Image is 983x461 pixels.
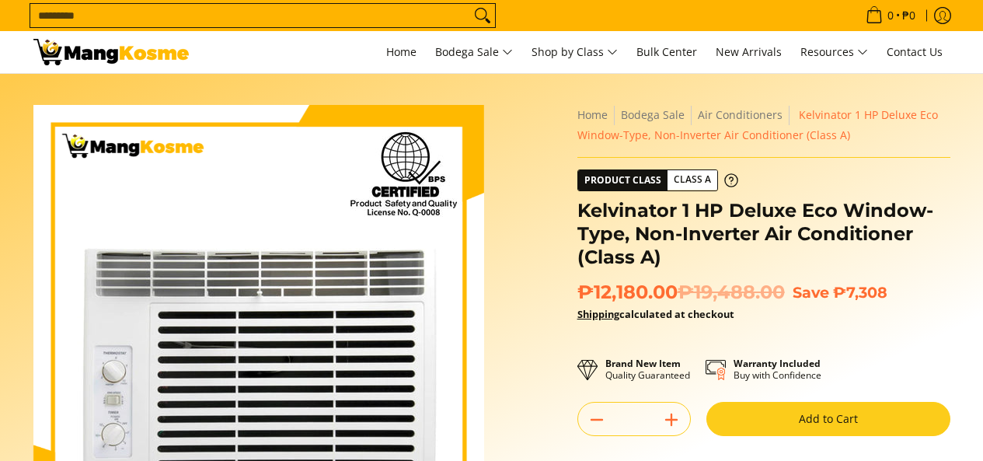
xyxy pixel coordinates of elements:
button: Search [470,4,495,27]
del: ₱19,488.00 [678,281,785,304]
a: Home [577,107,608,122]
a: Bulk Center [629,31,705,73]
span: Class A [668,170,717,190]
span: Shop by Class [532,43,618,62]
a: Shop by Class [524,31,626,73]
a: Resources [793,31,876,73]
span: • [861,7,920,24]
nav: Breadcrumbs [577,105,950,145]
span: Save [793,283,829,302]
span: ₱0 [900,10,918,21]
strong: Brand New Item [605,357,681,370]
span: ₱7,308 [833,283,887,302]
a: Bodega Sale [621,107,685,122]
span: Bodega Sale [435,43,513,62]
nav: Main Menu [204,31,950,73]
button: Subtract [578,407,615,432]
p: Buy with Confidence [734,358,821,381]
img: Kelvinator Eco HE: Window Type Aircon 1.00 HP - Class B l Mang Kosme [33,39,189,65]
a: Contact Us [879,31,950,73]
strong: calculated at checkout [577,307,734,321]
a: Home [378,31,424,73]
a: Product Class Class A [577,169,738,191]
span: Home [386,44,417,59]
a: Bodega Sale [427,31,521,73]
strong: Warranty Included [734,357,821,370]
button: Add [653,407,690,432]
span: Resources [800,43,868,62]
span: Product Class [578,170,668,190]
span: Contact Us [887,44,943,59]
span: ₱12,180.00 [577,281,785,304]
a: New Arrivals [708,31,790,73]
button: Add to Cart [706,402,950,436]
h1: Kelvinator 1 HP Deluxe Eco Window-Type, Non-Inverter Air Conditioner (Class A) [577,199,950,269]
a: Air Conditioners [698,107,783,122]
span: 0 [885,10,896,21]
span: Bulk Center [636,44,697,59]
span: Kelvinator 1 HP Deluxe Eco Window-Type, Non-Inverter Air Conditioner (Class A) [577,107,938,142]
p: Quality Guaranteed [605,358,690,381]
span: New Arrivals [716,44,782,59]
a: Shipping [577,307,619,321]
